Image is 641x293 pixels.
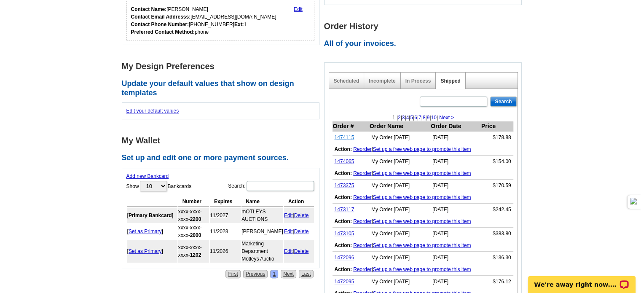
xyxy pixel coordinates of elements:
a: Set up a free web page to promote this item [373,266,471,272]
a: 1473105 [335,231,354,237]
td: My Order [DATE] [369,156,430,168]
b: Action: [335,194,352,200]
th: Order # [333,121,369,132]
strong: Preferred Contact Method: [131,29,195,35]
b: Action: [335,242,352,248]
td: $154.00 [481,156,513,168]
a: 1472096 [335,255,354,261]
td: xxxx-xxxx-xxxx- [178,240,209,263]
a: Last [299,270,314,278]
td: [ ] [127,240,177,263]
td: My Order [DATE] [369,228,430,240]
td: [DATE] [430,228,481,240]
a: Reorder [353,242,371,248]
td: [ ] [127,224,177,239]
td: | [333,215,513,228]
div: [PERSON_NAME] [EMAIL_ADDRESS][DOMAIN_NAME] [PHONE_NUMBER] 1 phone [131,5,276,36]
a: Previous [243,270,268,278]
a: Edit your default values [126,108,179,114]
a: Reorder [353,266,371,272]
td: xxxx-xxxx-xxxx- [178,208,209,223]
td: $176.12 [481,276,513,288]
a: Set up a free web page to promote this item [373,170,471,176]
label: Show Bankcards [126,180,192,192]
b: Action: [335,266,352,272]
a: 8 [423,115,426,121]
a: Set as Primary [129,248,162,254]
td: | [333,167,513,180]
a: Scheduled [334,78,359,84]
a: Next > [439,115,454,121]
div: 1 | | | | | | | | | | [329,114,518,121]
div: Who should we contact regarding order issues? [126,1,315,40]
strong: 2000 [190,232,201,238]
td: [DATE] [430,204,481,216]
td: $170.59 [481,180,513,192]
a: 7 [418,115,421,121]
td: My Order [DATE] [369,180,430,192]
a: 6 [414,115,417,121]
a: Shipped [440,78,460,84]
strong: Contact Name: [131,6,167,12]
a: Set up a free web page to promote this item [373,242,471,248]
td: xxxx-xxxx-xxxx- [178,224,209,239]
h1: Order History [324,22,526,31]
td: My Order [DATE] [369,276,430,288]
a: 3 [402,115,405,121]
td: [ ] [127,208,177,223]
a: Set up a free web page to promote this item [373,146,471,152]
td: [DATE] [430,180,481,192]
td: | [284,224,314,239]
a: Delete [294,228,309,234]
iframe: LiveChat chat widget [523,266,641,293]
a: Set up a free web page to promote this item [373,218,471,224]
a: 5 [410,115,413,121]
td: My Order [DATE] [369,252,430,264]
td: | [333,263,513,276]
a: 1474115 [335,134,354,140]
a: Set up a free web page to promote this item [373,194,471,200]
td: $242.45 [481,204,513,216]
th: Name [241,196,283,207]
td: | [333,239,513,252]
h1: My Wallet [122,136,324,145]
a: Incomplete [369,78,395,84]
th: Number [178,196,209,207]
td: [DATE] [430,132,481,144]
a: Edit [284,248,293,254]
td: [DATE] [430,252,481,264]
a: 1472095 [335,279,354,285]
b: Primary Bankcard [129,212,172,218]
b: Action: [335,218,352,224]
td: $136.30 [481,252,513,264]
input: Search [490,97,516,107]
td: My Order [DATE] [369,204,430,216]
td: My Order [DATE] [369,132,430,144]
a: Reorder [353,194,371,200]
th: Expires [210,196,241,207]
td: [DATE] [430,276,481,288]
a: 1473375 [335,183,354,188]
strong: Contact Phone Number: [131,22,189,27]
td: $178.88 [481,132,513,144]
a: 1 [270,270,278,278]
td: 11/2028 [210,224,241,239]
a: First [225,270,240,278]
th: Action [284,196,314,207]
label: Search: [228,180,314,192]
a: Delete [294,212,309,218]
h2: Set up and edit one or more payment sources. [122,153,324,163]
td: Marketing Department Motleys Auctio [241,240,283,263]
td: | [333,143,513,156]
a: Set as Primary [129,228,162,234]
a: 9 [427,115,430,121]
strong: 2200 [190,216,201,222]
td: [DATE] [430,156,481,168]
th: Price [481,121,513,132]
a: Reorder [353,146,371,152]
a: Edit [294,6,303,12]
b: Action: [335,146,352,152]
h2: All of your invoices. [324,39,526,48]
